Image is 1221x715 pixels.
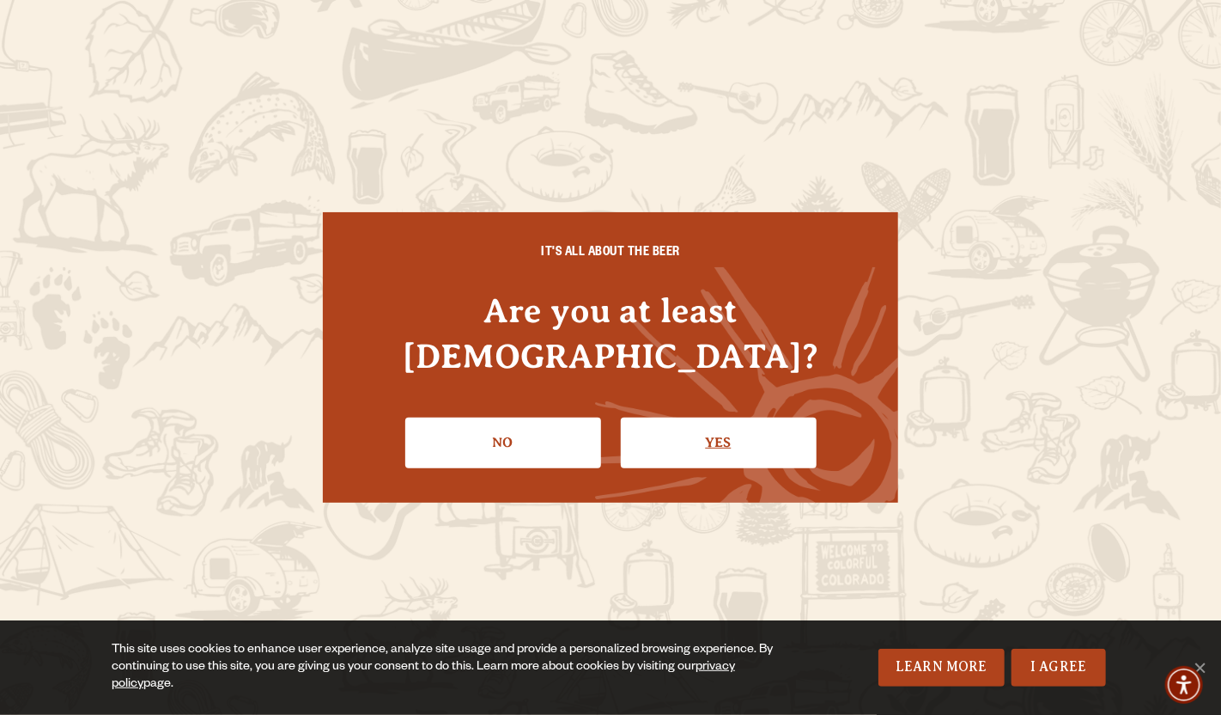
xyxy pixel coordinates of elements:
div: This site uses cookies to enhance user experience, analyze site usage and provide a personalized ... [112,642,793,694]
h6: IT'S ALL ABOUT THE BEER [357,247,864,262]
h4: Are you at least [DEMOGRAPHIC_DATA]? [357,288,864,379]
a: Learn More [878,649,1005,687]
a: Confirm I'm 21 or older [621,418,817,467]
a: I Agree [1011,649,1106,687]
div: Accessibility Menu [1165,666,1203,704]
a: No [405,418,601,467]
